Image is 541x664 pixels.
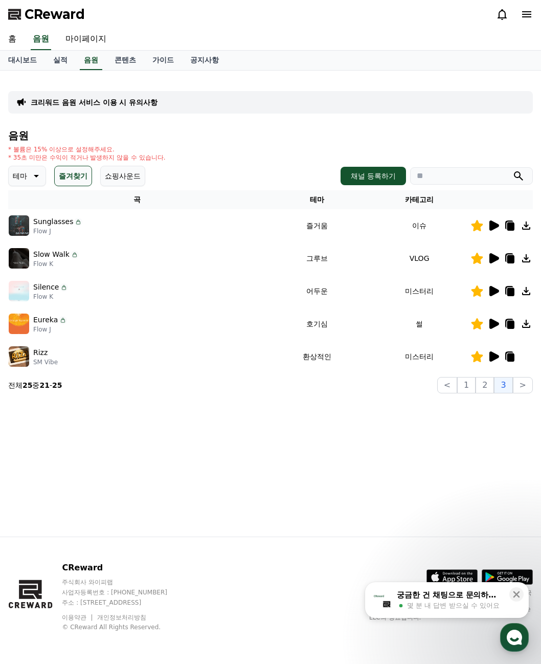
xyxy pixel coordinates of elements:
[100,166,145,186] button: 쇼핑사운드
[266,275,368,307] td: 어두운
[33,216,73,227] p: Sunglasses
[8,145,166,153] p: * 볼륨은 15% 이상으로 설정해주세요.
[25,6,85,23] span: CReward
[8,380,62,390] p: 전체 중 -
[8,153,166,162] p: * 35초 미만은 수익이 적거나 발생하지 않을 수 있습니다.
[8,190,266,209] th: 곡
[52,381,62,389] strong: 25
[45,51,76,70] a: 실적
[13,169,27,183] p: 테마
[132,324,196,350] a: 설정
[33,325,67,334] p: Flow J
[9,346,29,367] img: music
[494,377,512,393] button: 3
[33,260,79,268] p: Flow K
[182,51,227,70] a: 공지사항
[9,314,29,334] img: music
[368,242,470,275] td: VLOG
[437,377,457,393] button: <
[57,29,115,50] a: 마이페이지
[513,377,533,393] button: >
[80,51,102,70] a: 음원
[33,358,58,366] p: SM Vibe
[33,347,48,358] p: Rizz
[31,97,157,107] a: 크리워드 음원 서비스 이용 시 유의사항
[8,130,533,141] h4: 음원
[341,167,406,185] button: 채널 등록하기
[266,340,368,373] td: 환상적인
[457,377,476,393] button: 1
[266,307,368,340] td: 호기심
[67,324,132,350] a: 대화
[158,340,170,348] span: 설정
[32,340,38,348] span: 홈
[368,275,470,307] td: 미스터리
[368,209,470,242] td: 이슈
[33,249,70,260] p: Slow Walk
[62,578,187,586] p: 주식회사 와이피랩
[8,166,46,186] button: 테마
[266,209,368,242] td: 즐거움
[266,242,368,275] td: 그루브
[97,614,146,621] a: 개인정보처리방침
[106,51,144,70] a: 콘텐츠
[8,6,85,23] a: CReward
[62,623,187,631] p: © CReward All Rights Reserved.
[368,307,470,340] td: 썰
[31,29,51,50] a: 음원
[94,340,106,348] span: 대화
[9,248,29,269] img: music
[62,562,187,574] p: CReward
[33,293,68,301] p: Flow K
[3,324,67,350] a: 홈
[62,599,187,607] p: 주소 : [STREET_ADDRESS]
[266,190,368,209] th: 테마
[476,377,494,393] button: 2
[9,281,29,301] img: music
[33,315,58,325] p: Eureka
[33,227,82,235] p: Flow J
[22,381,32,389] strong: 25
[368,190,470,209] th: 카테고리
[54,166,92,186] button: 즐겨찾기
[39,381,49,389] strong: 21
[62,588,187,596] p: 사업자등록번호 : [PHONE_NUMBER]
[62,614,94,621] a: 이용약관
[368,340,470,373] td: 미스터리
[33,282,59,293] p: Silence
[9,215,29,236] img: music
[144,51,182,70] a: 가이드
